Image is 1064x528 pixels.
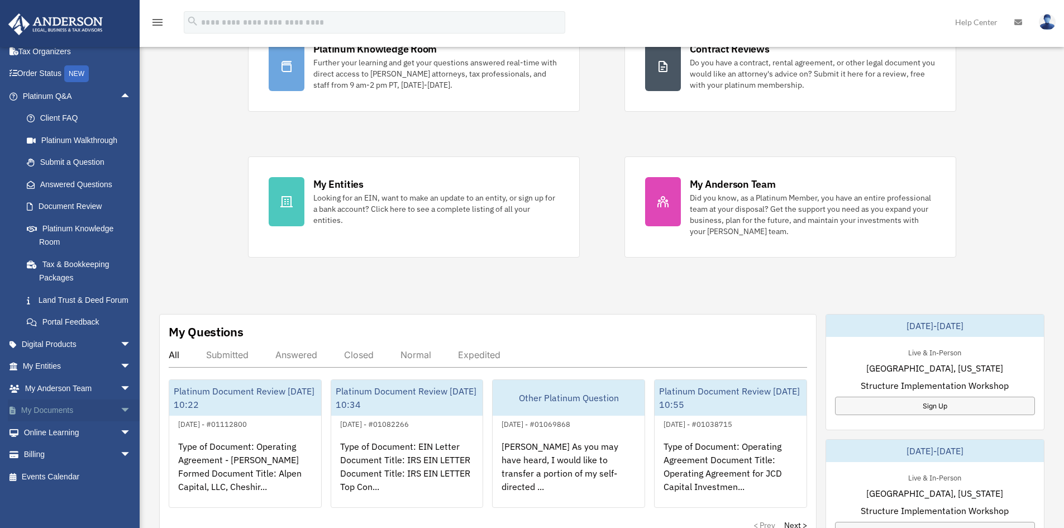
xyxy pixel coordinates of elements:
[169,431,321,518] div: Type of Document: Operating Agreement - [PERSON_NAME] Formed Document Title: Alpen Capital, LLC, ...
[169,379,322,508] a: Platinum Document Review [DATE] 10:22[DATE] - #01112800Type of Document: Operating Agreement - [P...
[899,346,970,358] div: Live & In-Person
[16,196,148,218] a: Document Review
[120,85,142,108] span: arrow_drop_up
[861,504,1009,517] span: Structure Implementation Workshop
[655,417,741,429] div: [DATE] - #01038715
[313,57,559,91] div: Further your learning and get your questions answered real-time with direct access to [PERSON_NAM...
[313,177,364,191] div: My Entities
[899,471,970,483] div: Live & In-Person
[690,177,776,191] div: My Anderson Team
[16,173,148,196] a: Answered Questions
[16,151,148,174] a: Submit a Question
[690,192,936,237] div: Did you know, as a Platinum Member, you have an entire professional team at your disposal? Get th...
[8,63,148,85] a: Order StatusNEW
[313,42,437,56] div: Platinum Knowledge Room
[120,377,142,400] span: arrow_drop_down
[331,431,483,518] div: Type of Document: EIN Letter Document Title: IRS EIN LETTER Document Title: IRS EIN LETTER Top Co...
[206,349,249,360] div: Submitted
[866,361,1003,375] span: [GEOGRAPHIC_DATA], [US_STATE]
[331,379,484,508] a: Platinum Document Review [DATE] 10:34[DATE] - #01082266Type of Document: EIN Letter Document Titl...
[16,253,148,289] a: Tax & Bookkeeping Packages
[275,349,317,360] div: Answered
[8,355,148,378] a: My Entitiesarrow_drop_down
[624,156,956,258] a: My Anderson Team Did you know, as a Platinum Member, you have an entire professional team at your...
[8,444,148,466] a: Billingarrow_drop_down
[151,20,164,29] a: menu
[493,417,579,429] div: [DATE] - #01069868
[866,487,1003,500] span: [GEOGRAPHIC_DATA], [US_STATE]
[120,355,142,378] span: arrow_drop_down
[492,379,645,508] a: Other Platinum Question[DATE] - #01069868[PERSON_NAME] As you may have heard, I would like to tra...
[169,417,256,429] div: [DATE] - #01112800
[120,421,142,444] span: arrow_drop_down
[690,42,770,56] div: Contract Reviews
[861,379,1009,392] span: Structure Implementation Workshop
[8,421,148,444] a: Online Learningarrow_drop_down
[151,16,164,29] i: menu
[120,444,142,467] span: arrow_drop_down
[400,349,431,360] div: Normal
[313,192,559,226] div: Looking for an EIN, want to make an update to an entity, or sign up for a bank account? Click her...
[835,397,1035,415] a: Sign Up
[654,379,807,508] a: Platinum Document Review [DATE] 10:55[DATE] - #01038715Type of Document: Operating Agreement Docu...
[169,324,244,340] div: My Questions
[331,417,418,429] div: [DATE] - #01082266
[826,440,1044,462] div: [DATE]-[DATE]
[64,65,89,82] div: NEW
[8,399,148,422] a: My Documentsarrow_drop_down
[8,377,148,399] a: My Anderson Teamarrow_drop_down
[493,380,645,416] div: Other Platinum Question
[1039,14,1056,30] img: User Pic
[458,349,500,360] div: Expedited
[8,40,148,63] a: Tax Organizers
[344,349,374,360] div: Closed
[16,289,148,311] a: Land Trust & Deed Forum
[826,315,1044,337] div: [DATE]-[DATE]
[5,13,106,35] img: Anderson Advisors Platinum Portal
[655,431,807,518] div: Type of Document: Operating Agreement Document Title: Operating Agreement for JCD Capital Investm...
[8,333,148,355] a: Digital Productsarrow_drop_down
[120,333,142,356] span: arrow_drop_down
[16,107,148,130] a: Client FAQ
[624,21,956,112] a: Contract Reviews Do you have a contract, rental agreement, or other legal document you would like...
[169,380,321,416] div: Platinum Document Review [DATE] 10:22
[8,85,148,107] a: Platinum Q&Aarrow_drop_up
[248,21,580,112] a: Platinum Knowledge Room Further your learning and get your questions answered real-time with dire...
[169,349,179,360] div: All
[120,399,142,422] span: arrow_drop_down
[248,156,580,258] a: My Entities Looking for an EIN, want to make an update to an entity, or sign up for a bank accoun...
[8,465,148,488] a: Events Calendar
[187,15,199,27] i: search
[493,431,645,518] div: [PERSON_NAME] As you may have heard, I would like to transfer a portion of my self-directed ...
[16,129,148,151] a: Platinum Walkthrough
[655,380,807,416] div: Platinum Document Review [DATE] 10:55
[16,311,148,334] a: Portal Feedback
[16,217,148,253] a: Platinum Knowledge Room
[690,57,936,91] div: Do you have a contract, rental agreement, or other legal document you would like an attorney's ad...
[331,380,483,416] div: Platinum Document Review [DATE] 10:34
